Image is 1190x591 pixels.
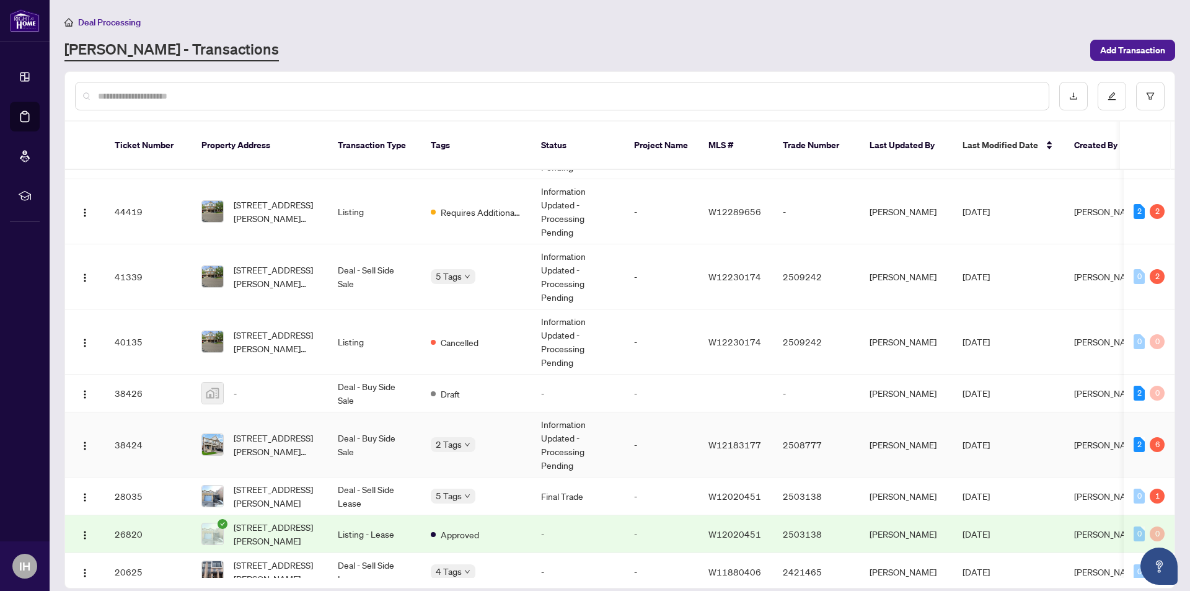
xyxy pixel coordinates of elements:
span: [PERSON_NAME] [1074,206,1141,217]
span: W12020451 [708,528,761,540]
span: [PERSON_NAME] [1074,271,1141,282]
img: thumbnail-img [202,201,223,222]
div: 2 [1134,386,1145,401]
th: Trade Number [773,122,860,170]
button: Logo [75,524,95,544]
span: [DATE] [963,528,990,540]
div: 0 [1134,269,1145,284]
td: Information Updated - Processing Pending [531,179,624,244]
td: - [624,553,699,591]
span: [PERSON_NAME] [1074,528,1141,540]
img: thumbnail-img [202,266,223,287]
button: Logo [75,332,95,352]
img: thumbnail-img [202,486,223,507]
td: - [531,515,624,553]
span: [DATE] [963,271,990,282]
span: [STREET_ADDRESS][PERSON_NAME][PERSON_NAME] [234,328,318,355]
button: edit [1098,82,1126,110]
span: edit [1108,92,1116,100]
span: Last Modified Date [963,138,1038,152]
span: W12020451 [708,491,761,502]
span: [STREET_ADDRESS][PERSON_NAME] [234,482,318,510]
span: [DATE] [963,566,990,577]
span: 4 Tags [436,564,462,579]
div: 1 [1150,489,1165,504]
td: - [773,375,860,412]
div: 0 [1150,386,1165,401]
img: Logo [80,441,90,451]
span: down [464,273,470,280]
th: Last Updated By [860,122,953,170]
button: Add Transaction [1090,40,1175,61]
td: 44419 [105,179,192,244]
td: Deal - Sell Side Lease [328,553,421,591]
span: Approved [441,528,479,541]
td: 38426 [105,375,192,412]
span: 5 Tags [436,489,462,503]
td: - [624,412,699,478]
span: [PERSON_NAME] [1074,388,1141,399]
td: Listing [328,179,421,244]
td: Information Updated - Processing Pending [531,244,624,309]
button: filter [1136,82,1165,110]
img: Logo [80,530,90,540]
span: [STREET_ADDRESS][PERSON_NAME][PERSON_NAME] [234,431,318,458]
div: 0 [1150,527,1165,541]
div: 0 [1134,489,1145,504]
th: Project Name [624,122,699,170]
button: download [1059,82,1088,110]
span: 2 Tags [436,437,462,451]
td: Listing - Lease [328,515,421,553]
td: [PERSON_NAME] [860,412,953,478]
td: - [624,309,699,375]
td: - [773,179,860,244]
span: W12230174 [708,271,761,282]
span: Draft [441,387,460,401]
button: Logo [75,562,95,582]
td: - [624,375,699,412]
td: 2421465 [773,553,860,591]
img: Logo [80,389,90,399]
td: [PERSON_NAME] [860,478,953,515]
span: check-circle [218,519,227,529]
img: Logo [80,338,90,348]
span: [DATE] [963,336,990,347]
td: - [624,244,699,309]
img: thumbnail-img [202,523,223,544]
span: [STREET_ADDRESS][PERSON_NAME] [234,558,318,585]
td: 2509242 [773,309,860,375]
td: Deal - Buy Side Sale [328,412,421,478]
span: IH [19,558,30,575]
td: Deal - Sell Side Lease [328,478,421,515]
td: [PERSON_NAME] [860,309,953,375]
td: 38424 [105,412,192,478]
td: - [624,515,699,553]
td: - [531,553,624,591]
img: thumbnail-img [202,331,223,352]
th: Transaction Type [328,122,421,170]
td: Information Updated - Processing Pending [531,412,624,478]
span: [STREET_ADDRESS][PERSON_NAME] [234,520,318,548]
button: Open asap [1140,548,1178,585]
td: [PERSON_NAME] [860,375,953,412]
td: 26820 [105,515,192,553]
span: down [464,442,470,448]
td: 41339 [105,244,192,309]
span: [DATE] [963,491,990,502]
th: Tags [421,122,531,170]
td: Deal - Buy Side Sale [328,375,421,412]
img: Logo [80,208,90,218]
td: 28035 [105,478,192,515]
div: 2 [1150,204,1165,219]
span: filter [1146,92,1155,100]
th: Property Address [192,122,328,170]
div: 6 [1150,437,1165,452]
button: Logo [75,202,95,221]
span: home [64,18,73,27]
td: 2503138 [773,478,860,515]
div: 0 [1134,564,1145,579]
th: Created By [1064,122,1139,170]
button: Logo [75,486,95,506]
div: 0 [1150,334,1165,349]
span: Requires Additional Docs [441,205,521,219]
